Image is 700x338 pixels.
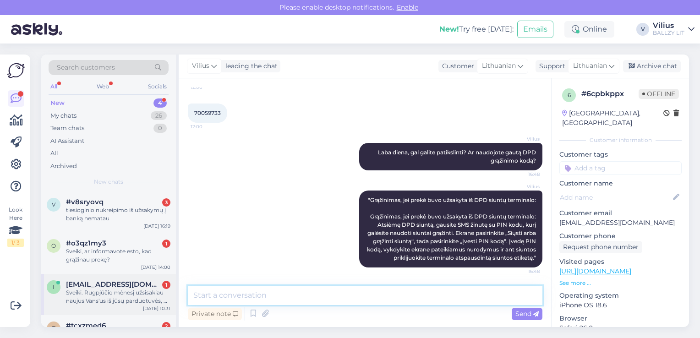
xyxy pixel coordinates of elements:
[66,280,161,289] span: igalala@gmail.com
[146,81,169,93] div: Socials
[7,239,24,247] div: 1 / 3
[505,136,540,142] span: Vilius
[505,171,540,178] span: 16:48
[559,267,631,275] a: [URL][DOMAIN_NAME]
[95,81,111,93] div: Web
[192,61,209,71] span: Vilius
[367,196,537,261] span: "Grąžinimas, jei prekė buvo užsakyta iš DPD siuntų terminalo: Grąžinimas, jei prekė buvo užsakyta...
[191,84,225,91] span: 12:00
[438,61,474,71] div: Customer
[143,305,170,312] div: [DATE] 10:31
[559,291,682,300] p: Operating system
[188,308,242,320] div: Private note
[57,63,115,72] span: Search customers
[151,111,167,120] div: 26
[560,192,671,202] input: Add name
[636,23,649,36] div: V
[623,60,681,72] div: Archive chat
[653,22,695,37] a: ViliusBALLZY LIT
[573,61,607,71] span: Lithuanian
[66,322,106,330] span: #tcxzmed6
[559,150,682,159] p: Customer tags
[559,161,682,175] input: Add a tag
[49,81,59,93] div: All
[505,183,540,190] span: Vilius
[194,109,221,116] span: 70059733
[162,198,170,207] div: 3
[639,89,679,99] span: Offline
[50,149,58,158] div: All
[222,61,278,71] div: leading the chat
[517,21,553,38] button: Emails
[559,241,642,253] div: Request phone number
[191,123,225,130] span: 12:00
[439,24,514,35] div: Try free [DATE]:
[378,149,537,164] span: Laba diena, gal galite patikslinti? Ar naudojote gautą DPD grąžinimo kodą?
[559,136,682,144] div: Customer information
[51,242,56,249] span: o
[50,136,84,146] div: AI Assistant
[482,61,516,71] span: Lithuanian
[559,314,682,323] p: Browser
[653,22,684,29] div: Vilius
[559,231,682,241] p: Customer phone
[562,109,663,128] div: [GEOGRAPHIC_DATA], [GEOGRAPHIC_DATA]
[568,92,571,98] span: 6
[559,179,682,188] p: Customer name
[153,124,167,133] div: 0
[564,21,614,38] div: Online
[66,198,104,206] span: #v8sryovq
[515,310,539,318] span: Send
[559,208,682,218] p: Customer email
[66,247,170,264] div: Sveiki, ar informavote esto, kad grąžinau prekę?
[50,162,77,171] div: Archived
[50,111,77,120] div: My chats
[53,283,55,290] span: i
[94,178,123,186] span: New chats
[559,218,682,228] p: [EMAIL_ADDRESS][DOMAIN_NAME]
[50,124,84,133] div: Team chats
[52,325,55,332] span: t
[653,29,684,37] div: BALLZY LIT
[559,279,682,287] p: See more ...
[52,201,55,208] span: v
[162,240,170,248] div: 1
[50,98,65,108] div: New
[66,206,170,223] div: tiesioginio nukreipimo iš užsakymų į banką nematau
[394,3,421,11] span: Enable
[143,223,170,229] div: [DATE] 16:19
[162,322,170,330] div: 2
[439,25,459,33] b: New!
[66,289,170,305] div: Sveiki. Rugpjūčio mėnesį užsisakiau naujus Vans'us iš jūsų parduotuvės, o šiandien jau pastebėjau...
[153,98,167,108] div: 4
[559,300,682,310] p: iPhone OS 18.6
[581,88,639,99] div: # 6cpbkppx
[66,239,106,247] span: #o3qz1my3
[7,206,24,247] div: Look Here
[162,281,170,289] div: 1
[7,62,25,79] img: Askly Logo
[505,268,540,275] span: 16:48
[559,323,682,333] p: Safari 26.0
[559,257,682,267] p: Visited pages
[141,264,170,271] div: [DATE] 14:00
[536,61,565,71] div: Support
